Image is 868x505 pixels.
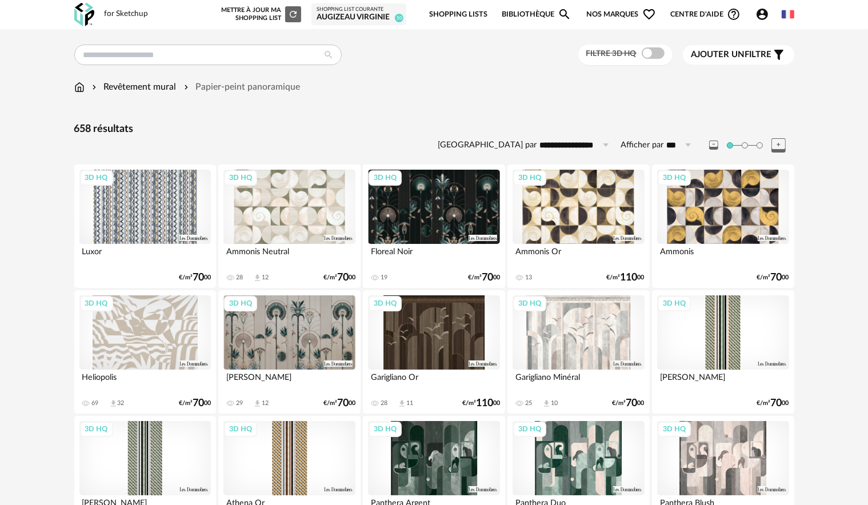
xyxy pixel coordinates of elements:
[90,81,177,94] div: Revêtement mural
[253,399,262,408] span: Download icon
[381,399,387,407] div: 28
[223,370,355,392] div: [PERSON_NAME]
[80,296,113,311] div: 3D HQ
[691,50,745,59] span: Ajouter un
[727,7,741,21] span: Help Circle Outline icon
[219,6,301,22] div: Mettre à jour ma Shopping List
[337,399,349,407] span: 70
[755,7,774,21] span: Account Circle icon
[586,1,656,28] span: Nos marques
[323,399,355,407] div: €/m² 00
[782,8,794,21] img: fr
[223,244,355,267] div: Ammonis Neutral
[429,1,487,28] a: Shopping Lists
[74,123,794,136] div: 658 résultats
[513,370,644,392] div: Garigliano Minéral
[363,290,505,414] a: 3D HQ Garigliano Or 28 Download icon 11 €/m²11000
[771,399,782,407] span: 70
[626,399,638,407] span: 70
[482,274,493,282] span: 70
[507,165,649,288] a: 3D HQ Ammonis Or 13 €/m²11000
[642,7,656,21] span: Heart Outline icon
[395,14,403,22] span: 50
[513,170,546,185] div: 3D HQ
[551,399,558,407] div: 10
[658,170,691,185] div: 3D HQ
[224,296,257,311] div: 3D HQ
[369,296,402,311] div: 3D HQ
[262,274,269,282] div: 12
[368,370,499,392] div: Garigliano Or
[369,422,402,436] div: 3D HQ
[771,274,782,282] span: 70
[179,399,211,407] div: €/m² 00
[525,274,532,282] div: 13
[179,274,211,282] div: €/m² 00
[757,399,789,407] div: €/m² 00
[80,170,113,185] div: 3D HQ
[90,81,99,94] img: svg+xml;base64,PHN2ZyB3aWR0aD0iMTYiIGhlaWdodD0iMTYiIHZpZXdCb3g9IjAgMCAxNiAxNiIgZmlsbD0ibm9uZSIgeG...
[193,399,204,407] span: 70
[381,274,387,282] div: 19
[80,422,113,436] div: 3D HQ
[74,165,216,288] a: 3D HQ Luxor €/m²7000
[369,170,402,185] div: 3D HQ
[586,50,637,58] span: Filtre 3D HQ
[253,274,262,282] span: Download icon
[218,165,360,288] a: 3D HQ Ammonis Neutral 28 Download icon 12 €/m²7000
[74,290,216,414] a: 3D HQ Heliopolis 69 Download icon 32 €/m²7000
[74,3,94,26] img: OXP
[323,274,355,282] div: €/m² 00
[542,399,551,408] span: Download icon
[363,165,505,288] a: 3D HQ Floreal Noir 19 €/m²7000
[398,399,406,408] span: Download icon
[757,274,789,282] div: €/m² 00
[406,399,413,407] div: 11
[683,45,794,65] button: Ajouter unfiltre Filter icon
[513,244,644,267] div: Ammonis Or
[462,399,500,407] div: €/m² 00
[236,399,243,407] div: 29
[513,422,546,436] div: 3D HQ
[476,399,493,407] span: 110
[262,399,269,407] div: 12
[607,274,645,282] div: €/m² 00
[755,7,769,21] span: Account Circle icon
[118,399,125,407] div: 32
[79,244,211,267] div: Luxor
[613,399,645,407] div: €/m² 00
[109,399,118,408] span: Download icon
[657,244,789,267] div: Ammonis
[621,274,638,282] span: 110
[368,244,499,267] div: Floreal Noir
[621,140,664,151] label: Afficher par
[224,422,257,436] div: 3D HQ
[525,399,532,407] div: 25
[337,274,349,282] span: 70
[652,165,794,288] a: 3D HQ Ammonis €/m²7000
[79,370,211,392] div: Heliopolis
[691,49,772,61] span: filtre
[513,296,546,311] div: 3D HQ
[507,290,649,414] a: 3D HQ Garigliano Minéral 25 Download icon 10 €/m²7000
[657,370,789,392] div: [PERSON_NAME]
[772,48,786,62] span: Filter icon
[468,274,500,282] div: €/m² 00
[317,13,401,23] div: AUGIZEAU Virginie
[105,9,149,19] div: for Sketchup
[317,6,401,23] a: Shopping List courante AUGIZEAU Virginie 50
[652,290,794,414] a: 3D HQ [PERSON_NAME] €/m²7000
[74,81,85,94] img: svg+xml;base64,PHN2ZyB3aWR0aD0iMTYiIGhlaWdodD0iMTciIHZpZXdCb3g9IjAgMCAxNiAxNyIgZmlsbD0ibm9uZSIgeG...
[193,274,204,282] span: 70
[658,296,691,311] div: 3D HQ
[224,170,257,185] div: 3D HQ
[236,274,243,282] div: 28
[658,422,691,436] div: 3D HQ
[670,7,741,21] span: Centre d'aideHelp Circle Outline icon
[317,6,401,13] div: Shopping List courante
[218,290,360,414] a: 3D HQ [PERSON_NAME] 29 Download icon 12 €/m²7000
[438,140,537,151] label: [GEOGRAPHIC_DATA] par
[92,399,99,407] div: 69
[558,7,571,21] span: Magnify icon
[288,11,298,17] span: Refresh icon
